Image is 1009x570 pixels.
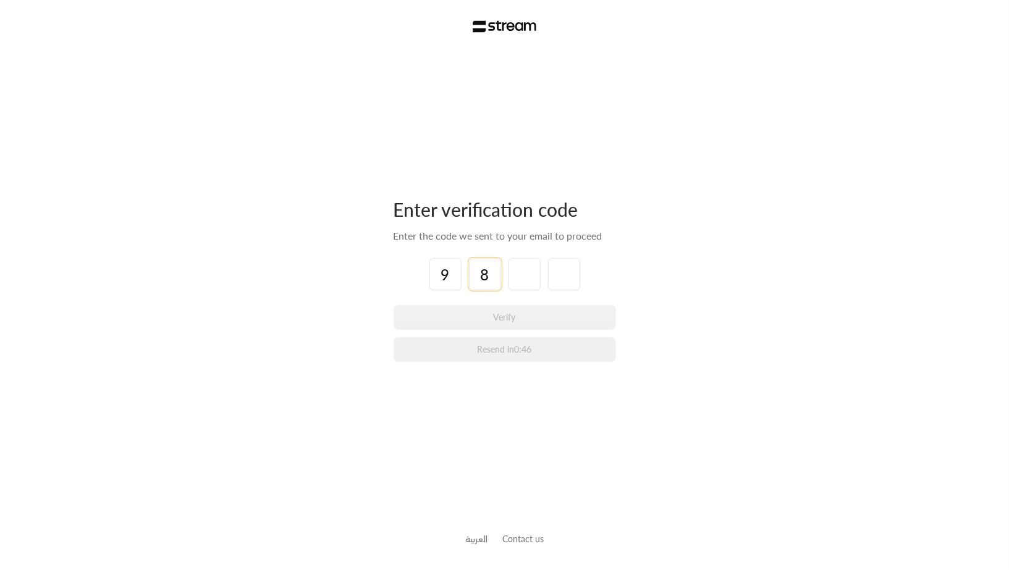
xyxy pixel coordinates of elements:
div: Enter the code we sent to your email to proceed [394,228,616,243]
a: Contact us [502,534,544,544]
div: Enter verification code [394,198,616,221]
img: Stream Logo [473,20,536,33]
button: Contact us [502,532,544,545]
a: العربية [465,527,488,550]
